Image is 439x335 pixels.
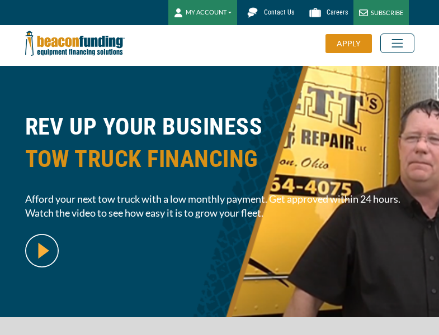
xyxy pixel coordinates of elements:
a: APPLY [325,34,380,53]
button: Toggle navigation [380,33,414,53]
img: video modal pop-up play button [25,234,59,267]
img: Beacon Funding Corporation logo [25,25,125,61]
span: Careers [327,8,348,16]
img: Beacon Funding chat [243,3,262,22]
img: Beacon Funding Careers [305,3,325,22]
h1: REV UP YOUR BUSINESS [25,111,414,184]
span: TOW TRUCK FINANCING [25,143,414,175]
a: Contact Us [237,3,300,22]
a: Careers [300,3,353,22]
div: APPLY [325,34,372,53]
span: Afford your next tow truck with a low monthly payment. Get approved within 24 hours. Watch the vi... [25,192,414,220]
span: Contact Us [264,8,294,16]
